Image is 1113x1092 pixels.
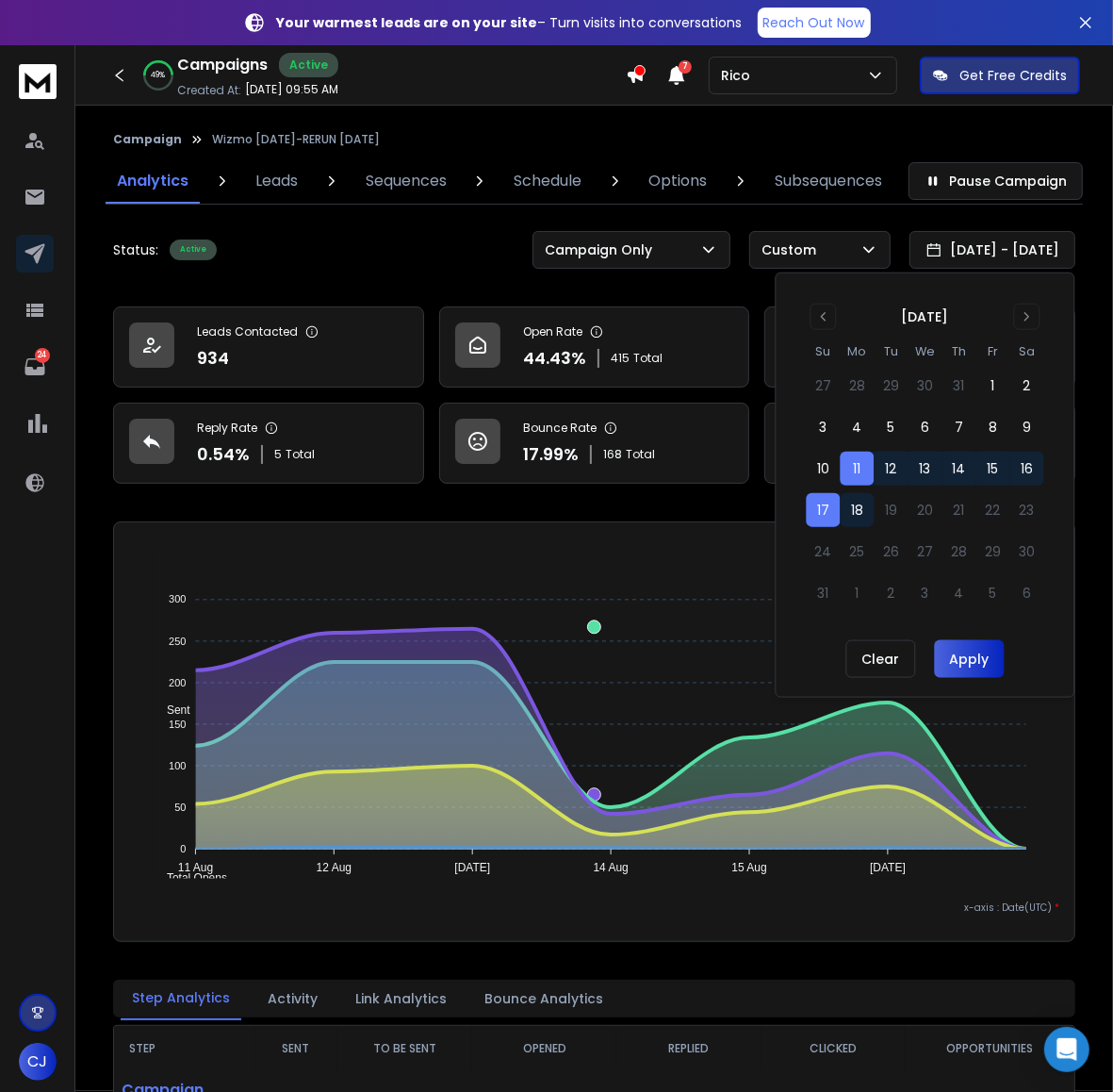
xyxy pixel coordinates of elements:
[908,369,942,403] button: 30
[153,871,227,885] span: Total Opens
[942,369,976,403] button: 31
[523,421,597,436] p: Bounce Rate
[732,862,767,875] tspan: 15 Aug
[763,13,865,32] p: Reach Out Now
[439,306,750,388] a: Open Rate44.43%415Total
[1044,1027,1089,1072] div: Open Intercom Messenger
[16,348,54,386] a: 24
[177,83,241,98] p: Created At:
[169,636,186,647] tspan: 250
[169,594,186,605] tspan: 300
[286,447,315,462] span: Total
[906,1026,1074,1071] th: OPPORTUNITIES
[169,760,186,771] tspan: 100
[902,307,949,326] div: [DATE]
[764,306,1075,388] a: Click Rate0.00%0 Total
[976,341,1010,361] th: Friday
[942,410,976,444] button: 7
[807,452,841,486] button: 10
[473,978,614,1019] button: Bounce Analytics
[603,447,622,462] span: 168
[841,369,875,403] button: 28
[841,341,875,361] th: Monday
[244,158,309,204] a: Leads
[761,240,824,259] p: Custom
[113,132,182,147] button: Campaign
[908,162,1083,200] button: Pause Campaign
[316,862,351,875] tspan: 12 Aug
[1010,341,1044,361] th: Saturday
[679,60,692,74] span: 7
[366,170,447,192] p: Sequences
[807,369,841,403] button: 27
[180,843,186,854] tspan: 0
[277,13,743,32] p: – Turn visits into conversations
[129,901,1059,915] p: x-axis : Date(UTC)
[611,351,630,366] span: 415
[197,345,229,372] p: 934
[523,441,579,468] p: 17.99 %
[454,862,490,875] tspan: [DATE]
[841,410,875,444] button: 4
[1014,304,1040,330] button: Go to next month
[514,170,581,192] p: Schedule
[354,158,458,204] a: Sequences
[255,170,298,192] p: Leads
[545,240,660,259] p: Campaign Only
[976,410,1010,444] button: 8
[846,640,916,678] button: Clear
[169,677,186,688] tspan: 200
[841,452,875,486] button: 11
[807,410,841,444] button: 3
[35,348,50,363] p: 24
[764,403,1075,484] a: Opportunities0$0
[807,493,841,527] button: 17
[523,345,586,372] p: 44.43 %
[875,369,908,403] button: 29
[472,1026,616,1071] th: OPENED
[638,158,719,204] a: Options
[117,170,188,192] p: Analytics
[761,1026,906,1071] th: CLICKED
[1010,369,1044,403] button: 2
[810,304,837,330] button: Go to previous month
[279,53,338,77] div: Active
[170,240,217,260] div: Active
[212,132,380,147] p: Wizmo [DATE]-RERUN [DATE]
[942,341,976,361] th: Thursday
[976,369,1010,403] button: 1
[169,719,186,730] tspan: 150
[344,978,458,1019] button: Link Analytics
[177,862,212,875] tspan: 11 Aug
[942,452,976,486] button: 14
[1010,452,1044,486] button: 16
[875,341,908,361] th: Tuesday
[976,452,1010,486] button: 15
[197,421,257,436] p: Reply Rate
[502,158,593,204] a: Schedule
[114,1026,254,1071] th: STEP
[908,410,942,444] button: 6
[616,1026,761,1071] th: REPLIED
[274,447,282,462] span: 5
[197,324,298,339] p: Leads Contacted
[875,410,908,444] button: 5
[633,351,663,366] span: Total
[106,158,200,204] a: Analytics
[19,1043,57,1081] button: CJ
[245,82,338,97] p: [DATE] 09:55 AM
[153,703,190,717] span: Sent
[721,66,758,85] p: Rico
[121,977,241,1020] button: Step Analytics
[626,447,655,462] span: Total
[775,170,882,192] p: Subsequences
[337,1026,472,1071] th: TO BE SENT
[959,66,1067,85] p: Get Free Credits
[875,452,908,486] button: 12
[649,170,708,192] p: Options
[439,403,750,484] a: Bounce Rate17.99%168Total
[763,158,893,204] a: Subsequences
[197,441,250,468] p: 0.54 %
